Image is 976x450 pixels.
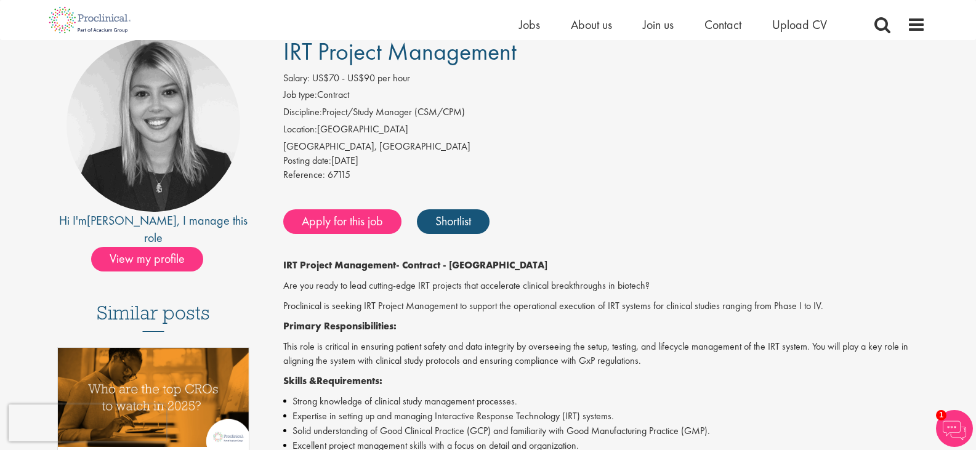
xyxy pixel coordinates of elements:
[283,154,926,168] div: [DATE]
[283,374,317,387] strong: Skills &
[283,105,926,123] li: Project/Study Manager (CSM/CPM)
[58,348,249,447] img: Top 10 CROs 2025 | Proclinical
[317,374,382,387] strong: Requirements:
[91,247,203,271] span: View my profile
[643,17,674,33] a: Join us
[283,123,317,137] label: Location:
[91,249,216,265] a: View my profile
[283,105,322,119] label: Discipline:
[283,409,926,424] li: Expertise in setting up and managing Interactive Response Technology (IRT) systems.
[283,168,325,182] label: Reference:
[283,209,401,234] a: Apply for this job
[67,38,240,212] img: imeage of recruiter Janelle Jones
[283,36,517,67] span: IRT Project Management
[571,17,612,33] a: About us
[312,71,410,84] span: US$70 - US$90 per hour
[9,404,166,441] iframe: reCAPTCHA
[283,88,926,105] li: Contract
[519,17,540,33] a: Jobs
[283,299,926,313] p: Proclinical is seeking IRT Project Management to support the operational execution of IRT systems...
[283,279,926,293] p: Are you ready to lead cutting-edge IRT projects that accelerate clinical breakthroughs in biotech?
[51,212,256,247] div: Hi I'm , I manage this role
[283,319,397,332] strong: Primary Responsibilities:
[283,123,926,140] li: [GEOGRAPHIC_DATA]
[97,302,210,332] h3: Similar posts
[936,410,946,420] span: 1
[772,17,827,33] a: Upload CV
[283,340,926,368] p: This role is critical in ensuring patient safety and data integrity by overseeing the setup, test...
[87,212,177,228] a: [PERSON_NAME]
[283,394,926,409] li: Strong knowledge of clinical study management processes.
[936,410,973,447] img: Chatbot
[396,259,547,271] strong: - Contract - [GEOGRAPHIC_DATA]
[704,17,741,33] a: Contact
[283,71,310,86] label: Salary:
[283,140,926,154] div: [GEOGRAPHIC_DATA], [GEOGRAPHIC_DATA]
[283,424,926,438] li: Solid understanding of Good Clinical Practice (GCP) and familiarity with Good Manufacturing Pract...
[283,154,331,167] span: Posting date:
[283,88,317,102] label: Job type:
[283,259,396,271] strong: IRT Project Management
[328,168,350,181] span: 67115
[417,209,490,234] a: Shortlist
